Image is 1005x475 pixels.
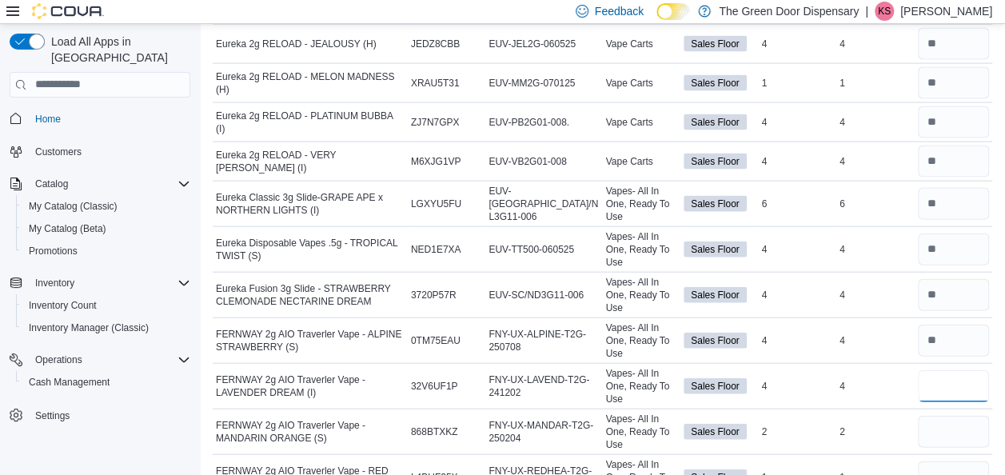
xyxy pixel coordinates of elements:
span: KS [878,2,891,21]
div: 4 [759,331,837,350]
div: 4 [759,377,837,396]
button: Catalog [3,173,197,195]
a: Customers [29,142,88,162]
span: Sales Floor [691,333,740,348]
span: Sales Floor [684,333,747,349]
span: Eureka 2g RELOAD - PLATINUM BUBBA (I) [216,110,405,135]
p: | [865,2,868,21]
div: FNY-UX-LAVEND-T2G-241202 [485,370,602,402]
span: Settings [35,409,70,422]
span: Vape Carts [606,155,653,168]
div: 4 [836,240,915,259]
button: My Catalog (Classic) [16,195,197,218]
span: FERNWAY 2g AIO Traverler Vape - ALPINE STRAWBERRY (S) [216,328,405,353]
div: 1 [836,74,915,93]
span: Cash Management [29,376,110,389]
span: Sales Floor [691,154,740,169]
span: Sales Floor [691,288,740,302]
span: Vape Carts [606,77,653,90]
a: Inventory Count [22,296,103,315]
span: Vape Carts [606,38,653,50]
span: Vapes- All In One, Ready To Use [606,230,678,269]
span: 3720P57R [411,289,457,301]
p: [PERSON_NAME] [900,2,992,21]
button: Operations [3,349,197,371]
span: FERNWAY 2g AIO Traverler Vape - LAVENDER DREAM (I) [216,373,405,399]
span: JEDZ8CBB [411,38,460,50]
span: Sales Floor [684,424,747,440]
span: Load All Apps in [GEOGRAPHIC_DATA] [45,34,190,66]
div: FNY-UX-ALPINE-T2G-250708 [485,325,602,357]
button: My Catalog (Beta) [16,218,197,240]
span: M6XJG1VP [411,155,461,168]
span: 0TM75EAU [411,334,461,347]
span: Vapes- All In One, Ready To Use [606,321,678,360]
span: Vapes- All In One, Ready To Use [606,276,678,314]
span: My Catalog (Classic) [22,197,190,216]
span: Sales Floor [684,75,747,91]
span: Sales Floor [691,197,740,211]
div: EUV-MM2G-070125 [485,74,602,93]
div: 4 [836,152,915,171]
span: Eureka Fusion 3g Slide - STRAWBERRY CLEMONADE NECTARINE DREAM [216,282,405,308]
img: Cova [32,3,104,19]
span: My Catalog (Beta) [22,219,190,238]
p: The Green Door Dispensary [719,2,859,21]
div: 4 [759,152,837,171]
span: Sales Floor [684,287,747,303]
div: EUV-TT500-060525 [485,240,602,259]
span: My Catalog (Classic) [29,200,118,213]
span: Feedback [595,3,644,19]
div: 2 [836,422,915,441]
button: Home [3,107,197,130]
span: Sales Floor [684,196,747,212]
div: EUV-PB2G01-008. [485,113,602,132]
div: EUV-[GEOGRAPHIC_DATA]/NL3G11-006 [485,182,602,226]
span: Inventory Manager (Classic) [22,318,190,337]
span: Inventory Count [22,296,190,315]
span: 868BTXKZ [411,425,458,438]
button: Inventory Manager (Classic) [16,317,197,339]
a: Cash Management [22,373,116,392]
div: EUV-VB2G01-008 [485,152,602,171]
button: Inventory Count [16,294,197,317]
button: Catalog [29,174,74,194]
input: Dark Mode [656,3,690,20]
span: Inventory [29,273,190,293]
span: Vapes- All In One, Ready To Use [606,367,678,405]
span: Sales Floor [691,242,740,257]
span: My Catalog (Beta) [29,222,106,235]
a: My Catalog (Beta) [22,219,113,238]
button: Customers [3,140,197,163]
span: Home [29,109,190,129]
div: EUV-JEL2G-060525 [485,34,602,54]
span: Promotions [22,241,190,261]
div: 4 [836,113,915,132]
button: Inventory [29,273,81,293]
div: 2 [759,422,837,441]
span: Eureka 2g RELOAD - MELON MADNESS (H) [216,70,405,96]
span: Dark Mode [656,20,657,21]
span: NED1E7XA [411,243,461,256]
a: My Catalog (Classic) [22,197,124,216]
button: Settings [3,403,197,426]
a: Home [29,110,67,129]
span: Sales Floor [684,241,747,257]
span: Customers [35,146,82,158]
a: Inventory Manager (Classic) [22,318,155,337]
div: 4 [836,285,915,305]
button: Operations [29,350,89,369]
button: Promotions [16,240,197,262]
div: 6 [759,194,837,214]
span: Sales Floor [684,378,747,394]
span: ZJ7N7GPX [411,116,460,129]
div: 4 [759,240,837,259]
span: Sales Floor [691,425,740,439]
div: 4 [836,34,915,54]
div: 4 [759,34,837,54]
span: Vapes- All In One, Ready To Use [606,185,678,223]
div: Korey Savino [875,2,894,21]
span: Inventory Manager (Classic) [29,321,149,334]
span: 32V6UF1P [411,380,458,393]
span: XRAU5T31 [411,77,460,90]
